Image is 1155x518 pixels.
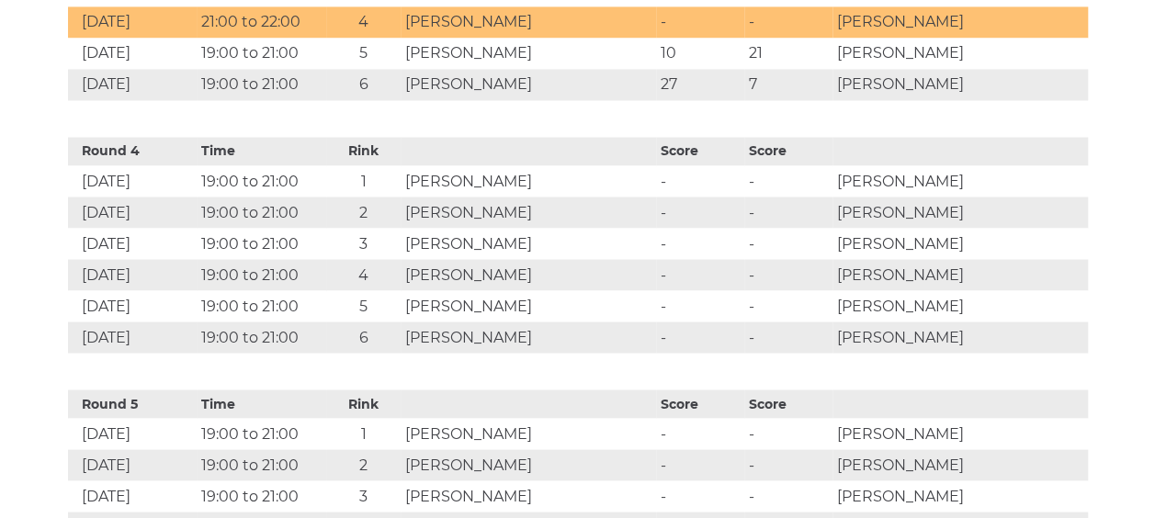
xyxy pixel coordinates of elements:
[197,389,326,418] th: Time
[401,259,656,290] td: [PERSON_NAME]
[744,197,832,228] td: -
[656,480,744,512] td: -
[401,449,656,480] td: [PERSON_NAME]
[326,321,401,353] td: 6
[401,321,656,353] td: [PERSON_NAME]
[744,418,832,449] td: -
[197,480,326,512] td: 19:00 to 21:00
[68,449,198,480] td: [DATE]
[832,290,1088,321] td: [PERSON_NAME]
[744,165,832,197] td: -
[744,69,832,100] td: 7
[68,228,198,259] td: [DATE]
[401,480,656,512] td: [PERSON_NAME]
[197,228,326,259] td: 19:00 to 21:00
[832,38,1088,69] td: [PERSON_NAME]
[326,197,401,228] td: 2
[401,228,656,259] td: [PERSON_NAME]
[401,418,656,449] td: [PERSON_NAME]
[326,449,401,480] td: 2
[68,389,198,418] th: Round 5
[832,69,1088,100] td: [PERSON_NAME]
[326,6,401,38] td: 4
[326,389,401,418] th: Rink
[656,38,744,69] td: 10
[744,449,832,480] td: -
[656,197,744,228] td: -
[656,449,744,480] td: -
[326,418,401,449] td: 1
[68,69,198,100] td: [DATE]
[832,449,1088,480] td: [PERSON_NAME]
[401,290,656,321] td: [PERSON_NAME]
[656,228,744,259] td: -
[744,480,832,512] td: -
[197,197,326,228] td: 19:00 to 21:00
[197,321,326,353] td: 19:00 to 21:00
[656,137,744,165] th: Score
[744,38,832,69] td: 21
[744,6,832,38] td: -
[744,290,832,321] td: -
[197,418,326,449] td: 19:00 to 21:00
[656,69,744,100] td: 27
[656,321,744,353] td: -
[832,6,1088,38] td: [PERSON_NAME]
[68,6,198,38] td: [DATE]
[68,259,198,290] td: [DATE]
[68,321,198,353] td: [DATE]
[656,290,744,321] td: -
[401,38,656,69] td: [PERSON_NAME]
[656,389,744,418] th: Score
[656,418,744,449] td: -
[326,259,401,290] td: 4
[68,480,198,512] td: [DATE]
[197,137,326,165] th: Time
[744,228,832,259] td: -
[326,480,401,512] td: 3
[656,6,744,38] td: -
[832,197,1088,228] td: [PERSON_NAME]
[197,259,326,290] td: 19:00 to 21:00
[401,197,656,228] td: [PERSON_NAME]
[197,290,326,321] td: 19:00 to 21:00
[401,165,656,197] td: [PERSON_NAME]
[326,69,401,100] td: 6
[744,259,832,290] td: -
[68,197,198,228] td: [DATE]
[68,165,198,197] td: [DATE]
[832,228,1088,259] td: [PERSON_NAME]
[68,38,198,69] td: [DATE]
[197,165,326,197] td: 19:00 to 21:00
[326,165,401,197] td: 1
[197,449,326,480] td: 19:00 to 21:00
[832,480,1088,512] td: [PERSON_NAME]
[326,228,401,259] td: 3
[68,418,198,449] td: [DATE]
[68,290,198,321] td: [DATE]
[401,6,656,38] td: [PERSON_NAME]
[326,137,401,165] th: Rink
[744,321,832,353] td: -
[656,259,744,290] td: -
[326,38,401,69] td: 5
[197,38,326,69] td: 19:00 to 21:00
[326,290,401,321] td: 5
[401,69,656,100] td: [PERSON_NAME]
[197,6,326,38] td: 21:00 to 22:00
[656,165,744,197] td: -
[832,259,1088,290] td: [PERSON_NAME]
[744,137,832,165] th: Score
[832,418,1088,449] td: [PERSON_NAME]
[68,137,198,165] th: Round 4
[744,389,832,418] th: Score
[832,321,1088,353] td: [PERSON_NAME]
[832,165,1088,197] td: [PERSON_NAME]
[197,69,326,100] td: 19:00 to 21:00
